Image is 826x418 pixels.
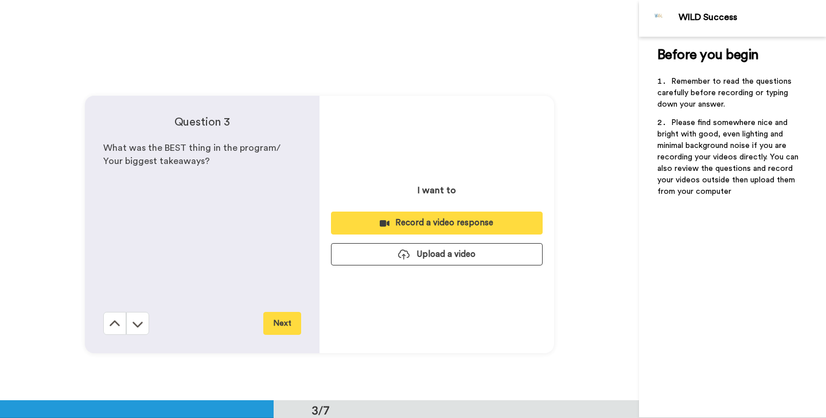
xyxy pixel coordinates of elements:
[657,77,794,108] span: Remember to read the questions carefully before recording or typing down your answer.
[103,143,283,166] span: What was the BEST thing in the program/ Your biggest takeaways?
[657,48,759,62] span: Before you begin
[293,402,348,418] div: 3/7
[418,183,456,197] p: I want to
[103,114,301,130] h4: Question 3
[331,243,543,265] button: Upload a video
[679,12,825,23] div: WILD Success
[657,119,801,196] span: Please find somewhere nice and bright with good, even lighting and minimal background noise if yo...
[263,312,301,335] button: Next
[645,5,673,32] img: Profile Image
[340,217,533,229] div: Record a video response
[331,212,543,234] button: Record a video response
